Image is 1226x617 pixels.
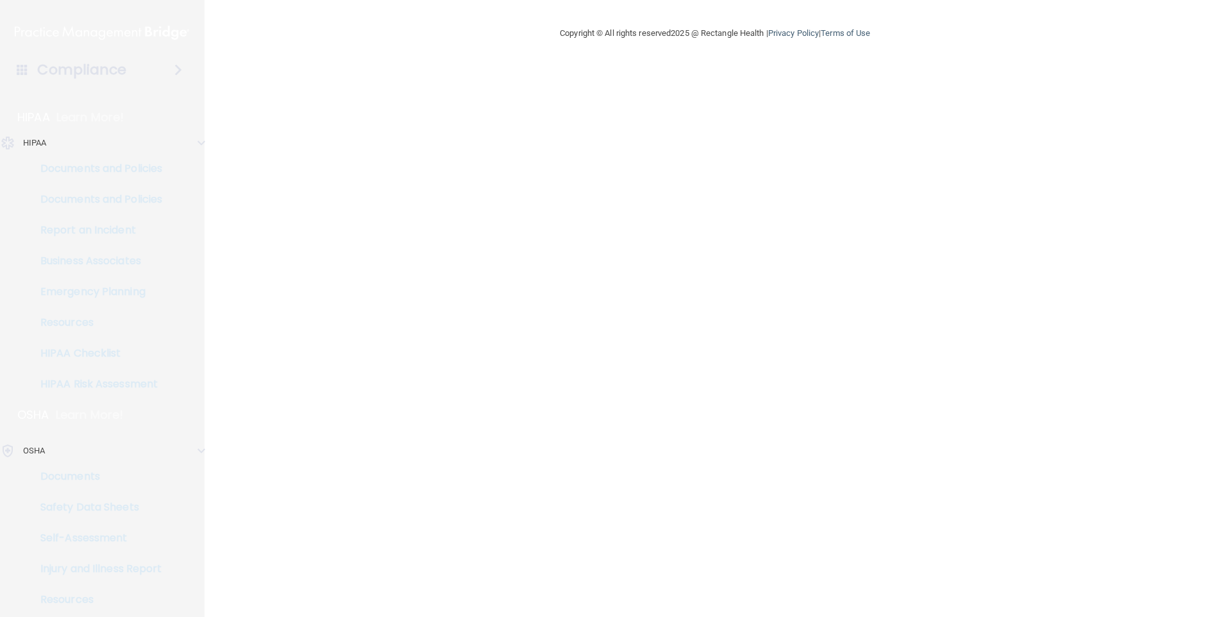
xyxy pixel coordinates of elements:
[821,28,870,38] a: Terms of Use
[17,407,49,423] p: OSHA
[8,532,183,545] p: Self-Assessment
[56,407,124,423] p: Learn More!
[17,110,50,125] p: HIPAA
[8,562,183,575] p: Injury and Illness Report
[481,13,949,54] div: Copyright © All rights reserved 2025 @ Rectangle Health | |
[8,285,183,298] p: Emergency Planning
[8,501,183,514] p: Safety Data Sheets
[23,135,47,151] p: HIPAA
[8,224,183,237] p: Report an Incident
[8,470,183,483] p: Documents
[8,193,183,206] p: Documents and Policies
[56,110,124,125] p: Learn More!
[8,255,183,267] p: Business Associates
[768,28,819,38] a: Privacy Policy
[8,593,183,606] p: Resources
[8,378,183,391] p: HIPAA Risk Assessment
[23,443,45,459] p: OSHA
[15,20,189,46] img: PMB logo
[8,347,183,360] p: HIPAA Checklist
[37,61,126,79] h4: Compliance
[8,316,183,329] p: Resources
[8,162,183,175] p: Documents and Policies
